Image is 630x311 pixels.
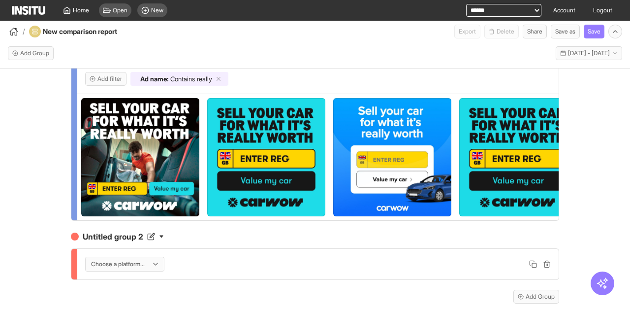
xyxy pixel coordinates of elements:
[197,75,212,83] span: really
[513,290,559,304] button: Add Group
[71,231,559,242] h4: Untitled group 2
[8,46,54,60] button: Add Group
[523,25,547,38] button: Share
[170,75,195,83] span: Contains
[151,6,163,14] span: New
[454,25,480,38] span: Can currently only export from Insights reports.
[568,49,610,57] span: [DATE] - [DATE]
[113,6,127,14] span: Open
[85,72,126,86] button: Add filter
[23,27,25,36] span: /
[551,25,580,38] button: Save as
[43,27,144,36] h4: New comparison report
[454,25,480,38] button: Export
[207,98,325,216] img: qi6ibcp4uij0q7m0cffu
[556,46,622,60] button: [DATE] - [DATE]
[459,98,577,216] img: jg2j3yfevkqlel9bh4ry
[73,6,89,14] span: Home
[81,98,199,216] img: jjbcgc9ckdjbxhxtkymq
[584,25,604,38] button: Save
[140,75,168,83] span: Ad name :
[130,72,228,86] div: Ad name:Containsreally
[12,6,45,15] img: Logo
[8,26,25,37] button: /
[484,25,519,38] span: You cannot delete a preset report.
[484,25,519,38] button: Delete
[333,98,451,216] img: b4dnffrjnq756aygmcqt
[29,26,144,37] div: New comparison report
